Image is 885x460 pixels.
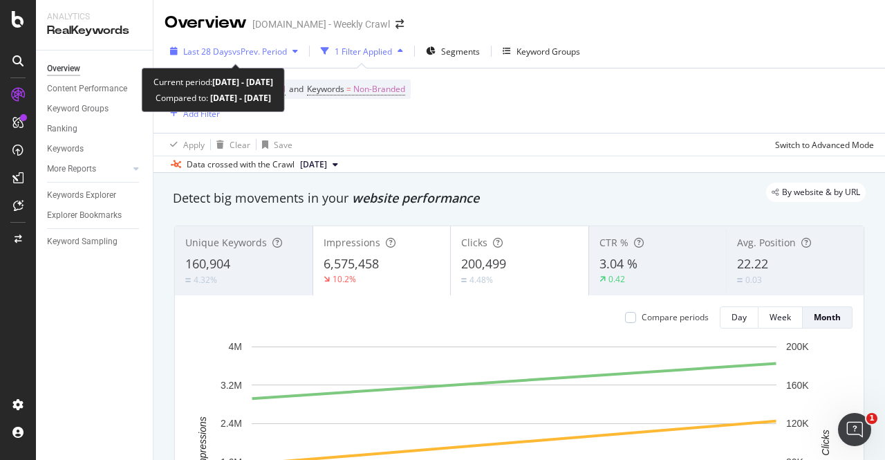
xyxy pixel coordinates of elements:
img: Equal [185,278,191,282]
div: Week [770,311,791,323]
button: 1 Filter Applied [315,40,409,62]
span: Impressions [324,236,380,249]
div: Apply [183,139,205,151]
text: 200K [786,341,809,352]
text: 120K [786,418,809,429]
div: 0.42 [608,273,625,285]
div: Switch to Advanced Mode [775,139,874,151]
span: 2025 Sep. 11th [300,158,327,171]
div: Keywords Explorer [47,188,116,203]
text: 2.4M [221,418,242,429]
div: Clear [230,139,250,151]
text: 4M [229,341,242,352]
div: Month [814,311,841,323]
button: Segments [420,40,485,62]
div: Keywords [47,142,84,156]
div: Explorer Bookmarks [47,208,122,223]
div: Content Performance [47,82,127,96]
button: Last 28 DaysvsPrev. Period [165,40,304,62]
button: Keyword Groups [497,40,586,62]
div: arrow-right-arrow-left [395,19,404,29]
span: Unique Keywords [185,236,267,249]
span: 1 [866,413,877,424]
button: [DATE] [295,156,344,173]
div: Analytics [47,11,142,23]
a: Keyword Sampling [47,234,143,249]
span: 6,575,458 [324,255,379,272]
button: Day [720,306,758,329]
div: RealKeywords [47,23,142,39]
span: Segments [441,46,480,57]
span: CTR % [599,236,628,249]
a: Keywords [47,142,143,156]
span: Last 28 Days [183,46,232,57]
button: Switch to Advanced Mode [770,134,874,156]
a: Ranking [47,122,143,136]
div: More Reports [47,162,96,176]
span: By website & by URL [782,188,860,196]
button: Week [758,306,803,329]
div: 0.03 [745,274,762,286]
div: Keyword Groups [516,46,580,57]
div: 4.48% [469,274,493,286]
text: 160K [786,380,809,391]
span: Avg. Position [737,236,796,249]
a: Explorer Bookmarks [47,208,143,223]
span: 22.22 [737,255,768,272]
div: 10.2% [333,273,356,285]
span: 200,499 [461,255,506,272]
span: Clicks [461,236,487,249]
button: Clear [211,134,250,156]
div: 1 Filter Applied [335,46,392,57]
text: Clicks [820,430,831,455]
span: and [289,83,304,95]
a: Keywords Explorer [47,188,143,203]
div: Day [732,311,747,323]
iframe: Intercom live chat [838,413,871,446]
div: [DOMAIN_NAME] - Weekly Crawl [252,17,390,31]
button: Month [803,306,853,329]
span: vs Prev. Period [232,46,287,57]
a: Content Performance [47,82,143,96]
a: Keyword Groups [47,102,143,116]
a: Overview [47,62,143,76]
a: More Reports [47,162,129,176]
span: Keywords [307,83,344,95]
div: Keyword Sampling [47,234,118,249]
span: 3.04 % [599,255,637,272]
span: = [346,83,351,95]
div: Current period: [153,74,273,90]
img: Equal [737,278,743,282]
div: Compare periods [642,311,709,323]
div: Compared to: [156,90,271,106]
div: Overview [47,62,80,76]
button: Add Filter [165,105,220,122]
div: Keyword Groups [47,102,109,116]
div: Add Filter [183,108,220,120]
div: Data crossed with the Crawl [187,158,295,171]
span: 160,904 [185,255,230,272]
b: [DATE] - [DATE] [208,92,271,104]
div: Save [274,139,292,151]
span: Non-Branded [353,80,405,99]
button: Apply [165,134,205,156]
div: Ranking [47,122,77,136]
b: [DATE] - [DATE] [212,76,273,88]
img: Equal [461,278,467,282]
div: legacy label [766,183,866,202]
text: 3.2M [221,380,242,391]
button: Save [257,134,292,156]
div: Overview [165,11,247,35]
div: 4.32% [194,274,217,286]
